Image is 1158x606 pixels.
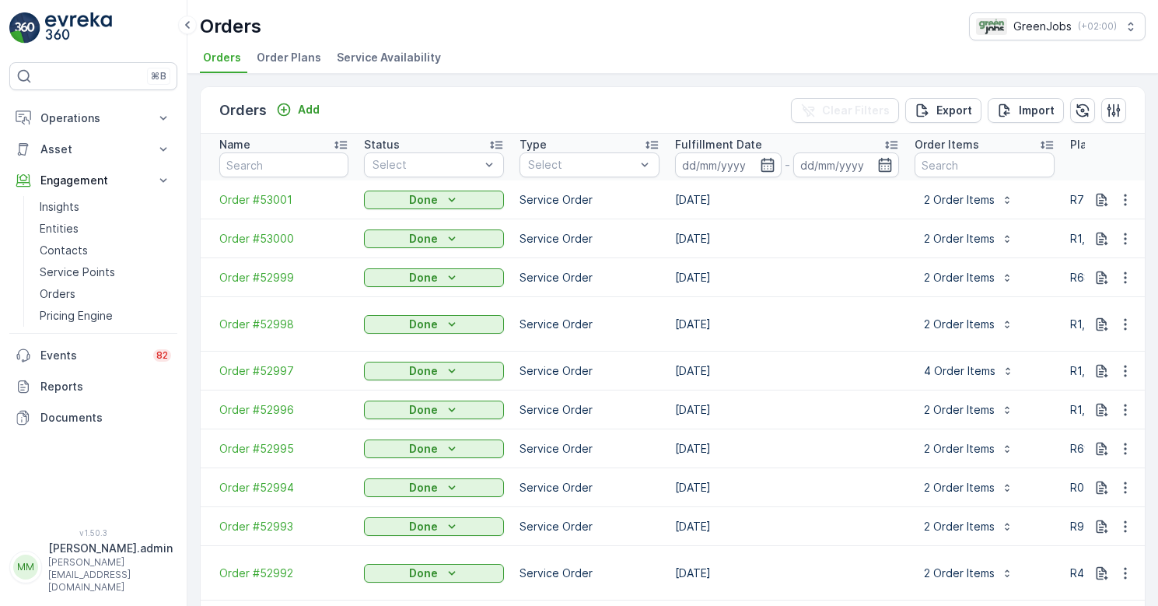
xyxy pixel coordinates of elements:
[364,229,504,248] button: Done
[200,14,261,39] p: Orders
[203,50,241,65] span: Orders
[364,517,504,536] button: Done
[40,110,146,126] p: Operations
[409,317,438,332] p: Done
[9,340,177,371] a: Events82
[9,134,177,165] button: Asset
[520,363,659,379] p: Service Order
[409,363,438,379] p: Done
[1078,20,1117,33] p: ( +02:00 )
[151,70,166,82] p: ⌘B
[364,478,504,497] button: Done
[219,566,348,581] span: Order #52992
[924,317,995,332] p: 2 Order Items
[219,270,348,285] a: Order #52999
[969,12,1146,40] button: GreenJobs(+02:00)
[409,566,438,581] p: Done
[924,566,995,581] p: 2 Order Items
[364,191,504,209] button: Done
[520,317,659,332] p: Service Order
[667,507,907,546] td: [DATE]
[409,480,438,496] p: Done
[33,261,177,283] a: Service Points
[409,270,438,285] p: Done
[45,12,112,44] img: logo_light-DOdMpM7g.png
[785,156,790,174] p: -
[40,243,88,258] p: Contacts
[520,519,659,534] p: Service Order
[337,50,441,65] span: Service Availability
[40,348,144,363] p: Events
[257,50,321,65] span: Order Plans
[520,441,659,457] p: Service Order
[219,317,348,332] a: Order #52998
[364,137,400,152] p: Status
[924,441,995,457] p: 2 Order Items
[219,231,348,247] a: Order #53000
[1070,193,1115,206] span: R770.00
[1070,403,1123,416] span: R1,068.00
[40,199,79,215] p: Insights
[409,192,438,208] p: Done
[298,102,320,117] p: Add
[33,283,177,305] a: Orders
[156,349,168,362] p: 82
[915,359,1023,384] button: 4 Order Items
[915,475,1023,500] button: 2 Order Items
[409,441,438,457] p: Done
[924,480,995,496] p: 2 Order Items
[667,391,907,429] td: [DATE]
[924,363,995,379] p: 4 Order Items
[1070,364,1122,377] span: R1,304.00
[915,226,1023,251] button: 2 Order Items
[791,98,899,123] button: Clear Filters
[1070,137,1143,152] p: Planned Price
[915,514,1023,539] button: 2 Order Items
[219,152,348,177] input: Search
[924,270,995,285] p: 2 Order Items
[9,528,177,538] span: v 1.50.3
[219,441,348,457] a: Order #52995
[936,103,972,118] p: Export
[33,218,177,240] a: Entities
[976,18,1007,35] img: Green_Jobs_Logo.png
[219,402,348,418] a: Order #52996
[1070,442,1113,455] span: R691.00
[9,371,177,402] a: Reports
[528,157,635,173] p: Select
[13,555,38,580] div: MM
[33,196,177,218] a: Insights
[40,264,115,280] p: Service Points
[219,519,348,534] a: Order #52993
[793,152,900,177] input: dd/mm/yyyy
[924,519,995,534] p: 2 Order Items
[33,305,177,327] a: Pricing Engine
[675,137,762,152] p: Fulfillment Date
[48,556,173,594] p: [PERSON_NAME][EMAIL_ADDRESS][DOMAIN_NAME]
[1070,232,1123,245] span: R1,068.00
[219,192,348,208] a: Order #53001
[988,98,1064,123] button: Import
[1070,520,1115,533] span: R944.00
[373,157,480,173] p: Select
[364,564,504,583] button: Done
[667,468,907,507] td: [DATE]
[667,546,907,601] td: [DATE]
[40,286,75,302] p: Orders
[667,258,907,297] td: [DATE]
[667,219,907,258] td: [DATE]
[219,480,348,496] a: Order #52994
[915,265,1023,290] button: 2 Order Items
[915,398,1023,422] button: 2 Order Items
[40,142,146,157] p: Asset
[364,440,504,458] button: Done
[364,315,504,334] button: Done
[905,98,981,123] button: Export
